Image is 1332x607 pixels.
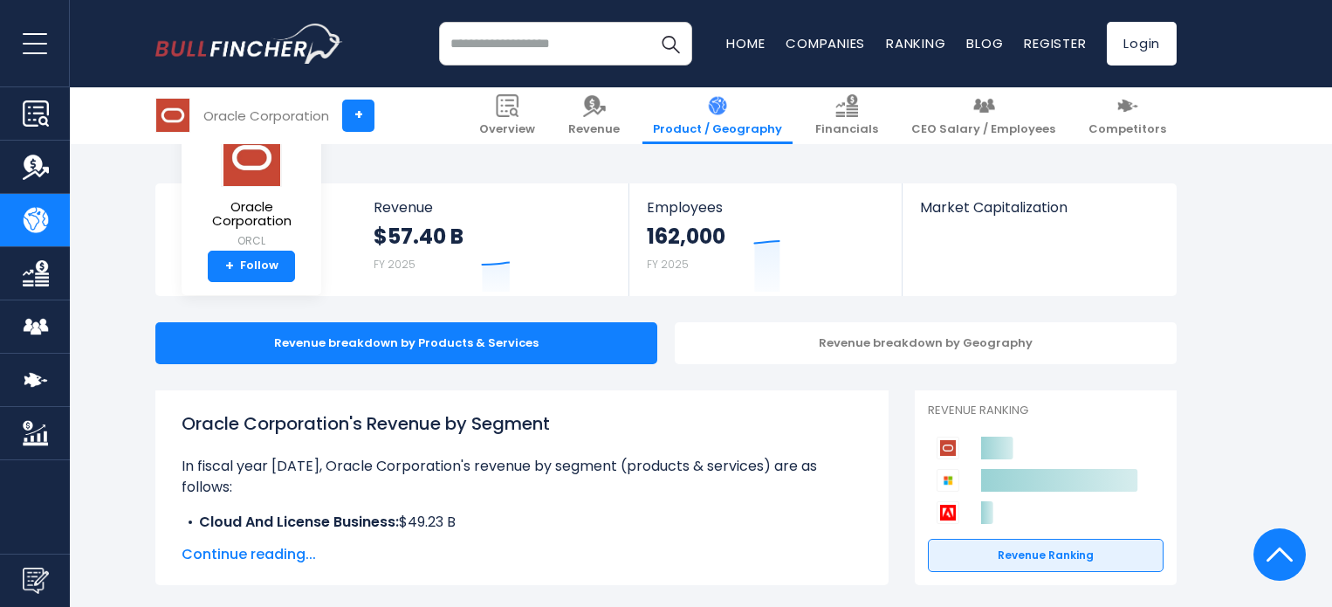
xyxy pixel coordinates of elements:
[568,122,620,137] span: Revenue
[642,87,793,144] a: Product / Geography
[155,322,657,364] div: Revenue breakdown by Products & Services
[649,22,692,66] button: Search
[920,199,1157,216] span: Market Capitalization
[196,200,307,229] span: Oracle Corporation
[155,24,343,64] a: Go to homepage
[182,512,862,533] li: $49.23 B
[901,87,1066,144] a: CEO Salary / Employees
[966,34,1003,52] a: Blog
[356,183,629,296] a: Revenue $57.40 B FY 2025
[805,87,889,144] a: Financials
[815,122,878,137] span: Financials
[911,122,1055,137] span: CEO Salary / Employees
[629,183,901,296] a: Employees 162,000 FY 2025
[196,233,307,249] small: ORCL
[374,199,612,216] span: Revenue
[182,456,862,498] p: In fiscal year [DATE], Oracle Corporation's revenue by segment (products & services) are as follows:
[374,223,463,250] strong: $57.40 B
[558,87,630,144] a: Revenue
[221,128,282,187] img: ORCL logo
[653,122,782,137] span: Product / Geography
[1107,22,1177,66] a: Login
[374,257,415,272] small: FY 2025
[647,257,689,272] small: FY 2025
[155,24,343,64] img: bullfincher logo
[1078,87,1177,144] a: Competitors
[937,501,959,524] img: Adobe competitors logo
[225,259,234,274] strong: +
[928,539,1164,572] a: Revenue Ranking
[903,183,1175,245] a: Market Capitalization
[675,322,1177,364] div: Revenue breakdown by Geography
[726,34,765,52] a: Home
[886,34,945,52] a: Ranking
[203,106,329,126] div: Oracle Corporation
[469,87,546,144] a: Overview
[928,404,1164,418] p: Revenue Ranking
[342,100,374,132] a: +
[208,251,295,282] a: +Follow
[647,199,883,216] span: Employees
[937,469,959,492] img: Microsoft Corporation competitors logo
[1088,122,1166,137] span: Competitors
[786,34,865,52] a: Companies
[195,128,308,251] a: Oracle Corporation ORCL
[156,99,189,132] img: ORCL logo
[1024,34,1086,52] a: Register
[647,223,725,250] strong: 162,000
[479,122,535,137] span: Overview
[182,410,862,437] h1: Oracle Corporation's Revenue by Segment
[182,544,862,565] span: Continue reading...
[199,512,399,532] b: Cloud And License Business:
[937,437,959,459] img: Oracle Corporation competitors logo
